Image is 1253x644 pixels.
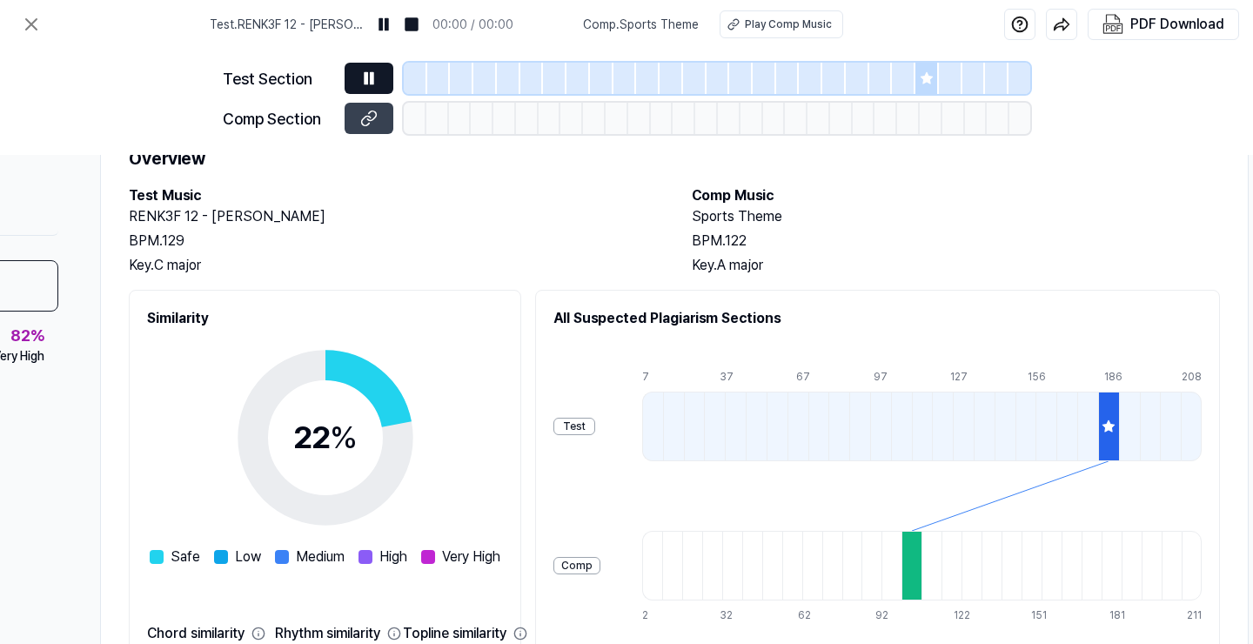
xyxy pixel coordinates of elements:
span: Very High [442,547,500,567]
button: PDF Download [1099,10,1228,39]
div: 208 [1182,369,1202,385]
img: stop [403,16,420,33]
div: 67 [796,369,817,385]
div: 7 [642,369,663,385]
span: High [379,547,407,567]
div: 22 [293,414,358,461]
button: Play Comp Music [720,10,843,38]
div: BPM. 122 [692,231,1220,252]
div: 2 [642,607,662,623]
div: Topline similarity [403,623,506,644]
h2: Test Music [129,185,657,206]
div: 127 [950,369,971,385]
div: 00:00 / 00:00 [432,16,513,34]
span: Comp . Sports Theme [583,16,699,34]
div: 211 [1187,607,1202,623]
div: BPM. 129 [129,231,657,252]
div: Comp Section [223,107,334,131]
div: 122 [954,607,974,623]
div: PDF Download [1130,13,1224,36]
div: 62 [798,607,818,623]
h2: Sports Theme [692,206,1220,227]
div: Rhythm similarity [275,623,380,644]
span: % [330,419,358,456]
img: pause [375,16,392,33]
div: 32 [720,607,740,623]
span: Safe [171,547,200,567]
h2: Similarity [147,308,503,329]
div: 97 [874,369,895,385]
div: 186 [1104,369,1125,385]
div: 151 [1031,607,1051,623]
div: Test Section [223,67,334,91]
div: Key. C major [129,255,657,276]
h2: Comp Music [692,185,1220,206]
h2: All Suspected Plagiarism Sections [553,308,1202,329]
div: Key. A major [692,255,1220,276]
div: 37 [720,369,740,385]
img: help [1011,16,1029,33]
div: 92 [875,607,895,623]
div: 82 % [10,324,44,347]
h2: RENK3F 12 - [PERSON_NAME] [129,206,657,227]
div: 181 [1109,607,1129,623]
div: Comp [553,557,600,574]
div: 156 [1028,369,1049,385]
div: Play Comp Music [745,17,832,32]
span: Low [235,547,261,567]
div: Test [553,418,595,435]
h1: Overview [129,145,1220,171]
img: PDF Download [1102,14,1123,35]
img: share [1053,16,1070,33]
div: Chord similarity [147,623,245,644]
span: Test . RENK3F 12 - [PERSON_NAME] [210,16,363,34]
span: Medium [296,547,345,567]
